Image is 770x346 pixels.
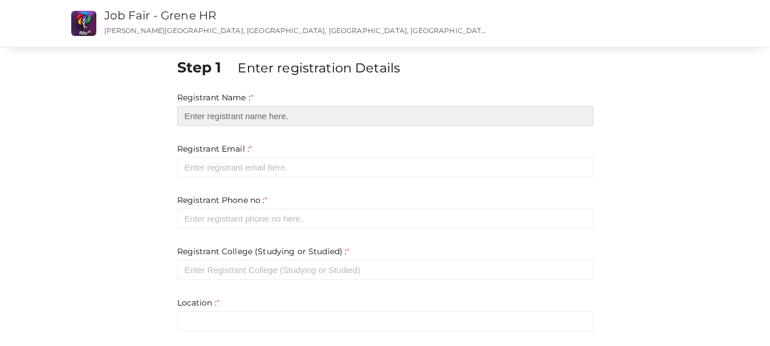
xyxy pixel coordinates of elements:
[177,246,350,257] label: Registrant College (Studying or Studied) :
[177,57,236,78] label: Step 1
[177,106,593,126] input: Enter registrant name here.
[177,157,593,177] input: Enter registrant email here.
[177,209,593,229] input: Enter registrant phone no here.
[104,26,490,35] p: [PERSON_NAME][GEOGRAPHIC_DATA], [GEOGRAPHIC_DATA], [GEOGRAPHIC_DATA], [GEOGRAPHIC_DATA], [GEOGRAP...
[177,297,220,308] label: Location :
[177,260,593,280] input: Enter Registrant College (Studying or Studied)
[177,143,252,154] label: Registrant Email :
[238,59,400,77] label: Enter registration Details
[104,9,217,22] a: Job Fair - Grene HR
[71,11,96,36] img: CS2O7UHK_small.png
[177,92,254,103] label: Registrant Name :
[177,194,268,206] label: Registrant Phone no :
